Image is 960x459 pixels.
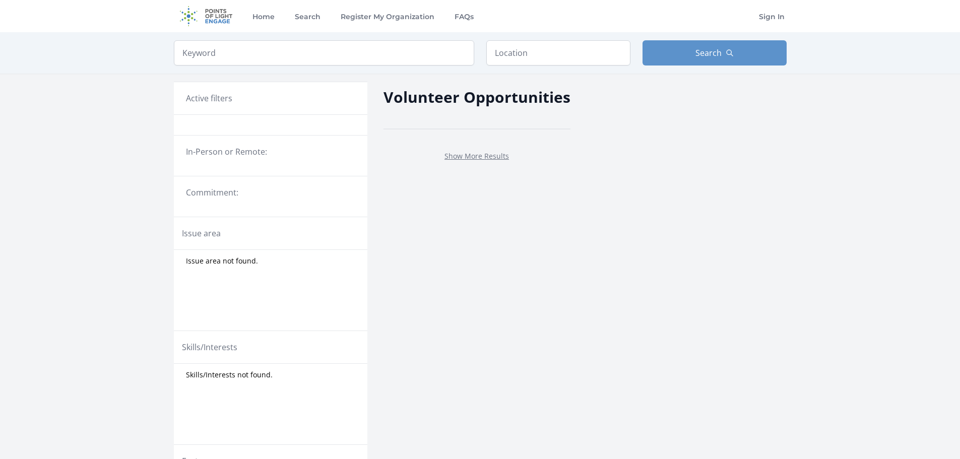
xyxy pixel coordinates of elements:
legend: In-Person or Remote: [186,146,355,158]
span: Search [695,47,722,59]
h3: Active filters [186,92,232,104]
legend: Commitment: [186,186,355,199]
legend: Skills/Interests [182,341,237,353]
legend: Issue area [182,227,221,239]
span: Issue area not found. [186,256,258,266]
input: Keyword [174,40,474,65]
a: Show More Results [444,151,509,161]
h2: Volunteer Opportunities [383,86,570,108]
input: Location [486,40,630,65]
button: Search [643,40,787,65]
span: Skills/Interests not found. [186,370,273,380]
